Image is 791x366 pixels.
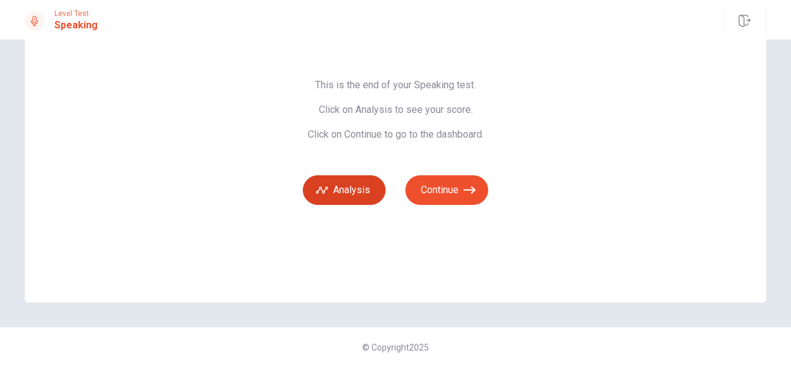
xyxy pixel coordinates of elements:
[362,343,429,352] span: © Copyright 2025
[54,9,98,18] span: Level Test
[303,175,386,205] button: Analysis
[405,175,488,205] button: Continue
[54,18,98,33] h1: Speaking
[303,79,488,141] span: This is the end of your Speaking test. Click on Analysis to see your score. Click on Continue to ...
